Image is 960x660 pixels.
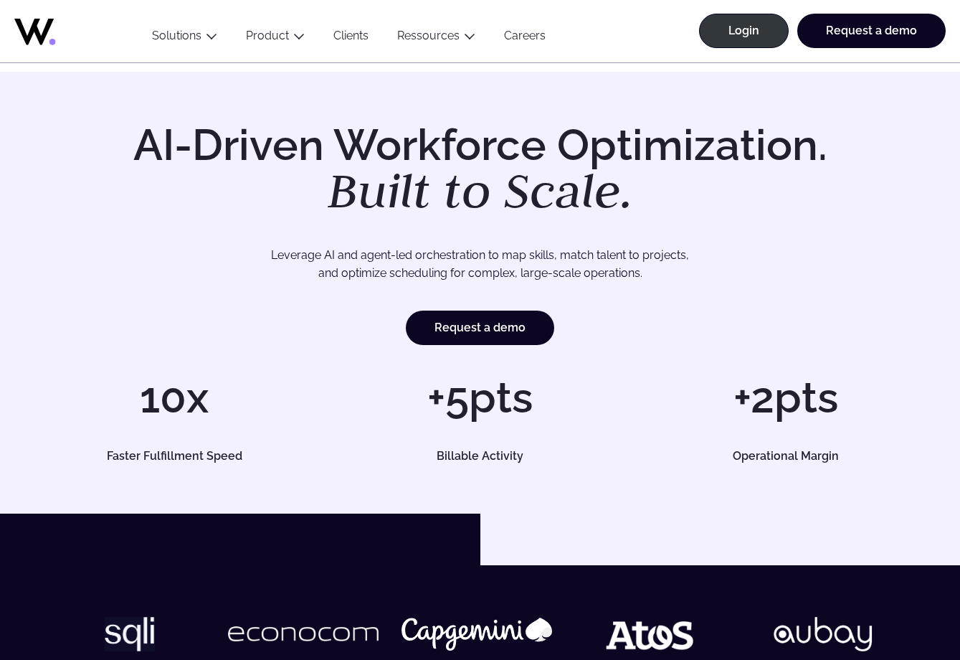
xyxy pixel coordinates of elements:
[383,29,490,48] button: Ressources
[655,451,917,462] h5: Operational Margin
[797,14,946,48] a: Request a demo
[319,29,383,48] a: Clients
[328,159,633,222] em: Built to Scale.
[232,29,319,48] button: Product
[43,451,305,462] h5: Faster Fulfillment Speed
[29,376,320,419] h1: 10x
[138,29,232,48] button: Solutions
[699,14,789,48] a: Login
[74,246,886,283] p: Leverage AI and agent-led orchestration to map skills, match talent to projects, and optimize sch...
[349,451,612,462] h5: Billable Activity
[397,29,460,42] a: Ressources
[640,376,931,419] h1: +2pts
[334,376,625,419] h1: +5pts
[246,29,289,42] a: Product
[490,29,560,48] a: Careers
[406,311,554,345] a: Request a demo
[113,123,847,215] h1: AI-Driven Workforce Optimization.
